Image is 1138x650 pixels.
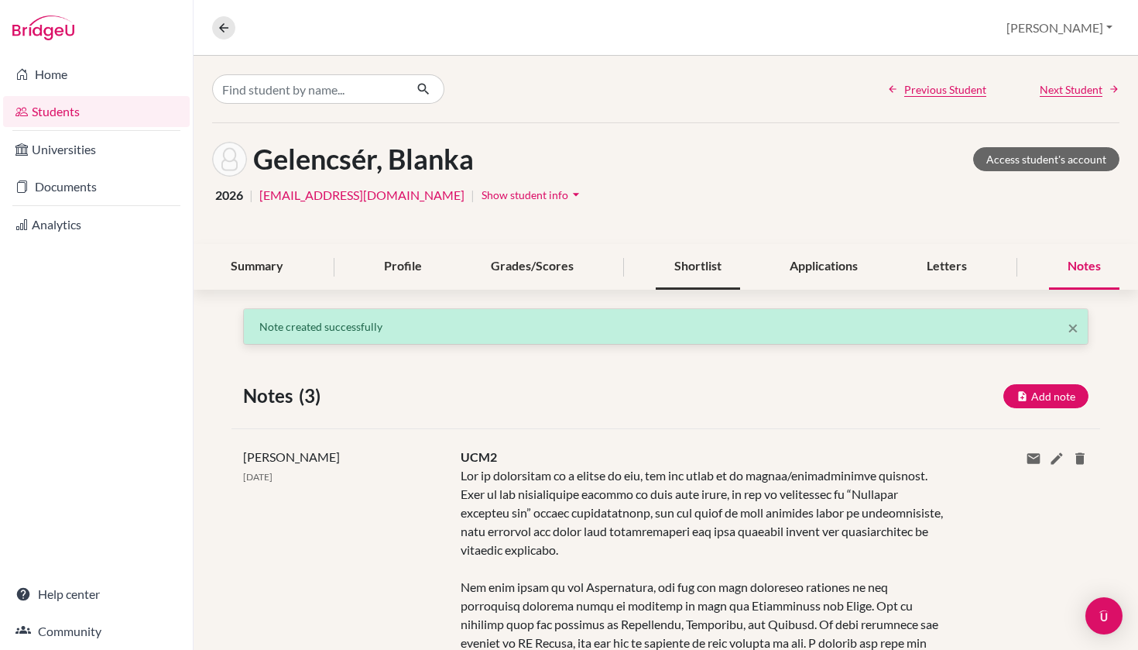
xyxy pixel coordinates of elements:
[3,59,190,90] a: Home
[908,244,985,290] div: Letters
[3,579,190,610] a: Help center
[973,147,1119,171] a: Access student's account
[482,188,568,201] span: Show student info
[243,471,273,483] span: [DATE]
[212,142,247,177] img: Blanka Gelencsér's avatar
[3,96,190,127] a: Students
[215,186,243,205] span: 2026
[253,143,474,176] h1: Gelencsér, Blanka
[259,186,464,205] a: [EMAIL_ADDRESS][DOMAIN_NAME]
[887,81,986,98] a: Previous Student
[243,449,340,464] span: [PERSON_NAME]
[243,382,299,410] span: Notes
[3,171,190,202] a: Documents
[249,186,253,205] span: |
[656,244,740,290] div: Shortlist
[365,244,440,290] div: Profile
[481,183,584,207] button: Show student infoarrow_drop_down
[3,209,190,240] a: Analytics
[299,382,327,410] span: (3)
[568,187,584,202] i: arrow_drop_down
[471,186,475,205] span: |
[1049,244,1119,290] div: Notes
[1040,81,1119,98] a: Next Student
[1003,384,1088,408] button: Add note
[771,244,876,290] div: Applications
[259,318,1072,335] p: Note created successfully
[3,134,190,165] a: Universities
[1068,316,1078,339] span: ×
[1068,318,1078,337] button: Close
[3,616,190,647] a: Community
[12,15,74,40] img: Bridge-U
[1085,597,1123,635] div: Open Intercom Messenger
[1040,81,1102,98] span: Next Student
[904,81,986,98] span: Previous Student
[999,13,1119,43] button: [PERSON_NAME]
[461,449,497,464] span: UCM2
[472,244,592,290] div: Grades/Scores
[212,244,302,290] div: Summary
[212,74,404,104] input: Find student by name...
